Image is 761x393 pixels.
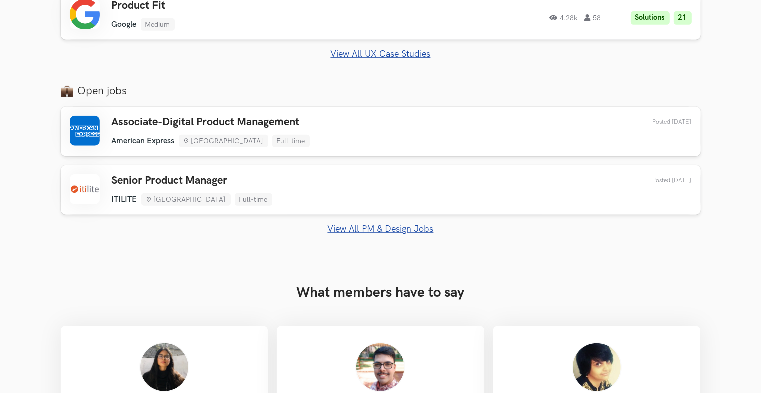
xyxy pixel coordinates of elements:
h3: Associate-Digital Product Management [112,116,310,129]
h3: What members have to say [61,284,701,301]
span: 58 [585,14,601,21]
label: Open jobs [61,84,701,98]
li: [GEOGRAPHIC_DATA] [141,193,231,206]
li: American Express [112,136,175,146]
img: Hrittika [139,342,189,392]
a: View All UX Case Studies [61,49,701,59]
img: Girish Unde [355,342,405,392]
li: Full-time [272,135,310,147]
li: Solutions [631,11,670,25]
li: Google [112,20,137,29]
span: 4.28k [550,14,578,21]
li: Full-time [235,193,272,206]
li: [GEOGRAPHIC_DATA] [179,135,268,147]
h3: Senior Product Manager [112,174,272,187]
img: briefcase_emoji.png [61,85,73,97]
a: Senior Product Manager ITILITE [GEOGRAPHIC_DATA] Full-time Posted [DATE] [61,165,701,215]
li: ITILITE [112,195,137,204]
div: 13th Sep [629,177,692,184]
a: View All PM & Design Jobs [61,224,701,234]
a: Associate-Digital Product Management American Express [GEOGRAPHIC_DATA] Full-time Posted [DATE] [61,107,701,156]
li: Medium [141,18,175,31]
img: Rashmi Bharath [572,342,622,392]
div: 13th Sep [629,118,692,126]
li: 21 [674,11,692,25]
